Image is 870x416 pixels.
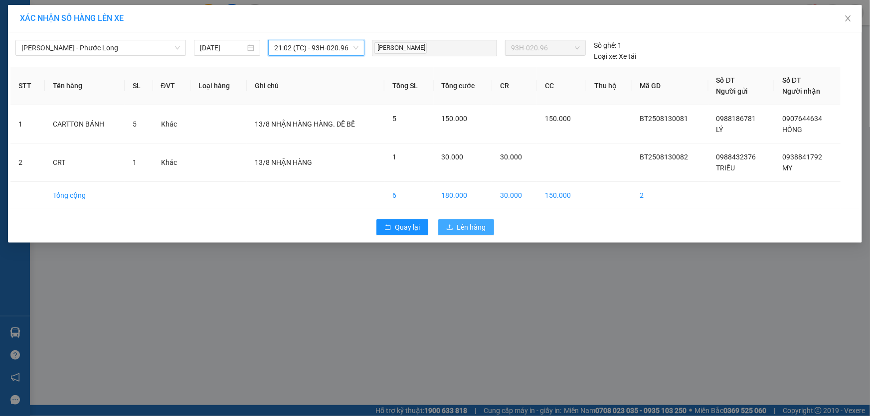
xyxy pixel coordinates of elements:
[442,153,464,161] span: 30.000
[782,164,792,172] span: MY
[511,40,580,55] span: 93H-020.96
[594,51,636,62] div: Xe tải
[586,67,632,105] th: Thu hộ
[716,115,756,123] span: 0988186781
[274,40,358,55] span: 21:02 (TC) - 93H-020.96
[844,14,852,22] span: close
[21,40,180,55] span: Hồ Chí Minh - Phước Long
[716,87,748,95] span: Người gửi
[374,42,427,54] span: [PERSON_NAME]
[438,219,494,235] button: uploadLên hàng
[457,222,486,233] span: Lên hàng
[255,120,355,128] span: 13/8 NHẬN HÀNG HÀNG. DỄ BỂ
[716,164,735,172] span: TRIỀU
[537,182,587,209] td: 150.000
[392,153,396,161] span: 1
[10,143,45,182] td: 2
[45,105,125,143] td: CARTTON BÁNH
[10,67,45,105] th: STT
[20,13,124,23] span: XÁC NHẬN SỐ HÀNG LÊN XE
[782,76,801,84] span: Số ĐT
[545,115,571,123] span: 150.000
[153,105,191,143] td: Khác
[376,219,428,235] button: rollbackQuay lại
[446,224,453,232] span: upload
[594,40,622,51] div: 1
[153,143,191,182] td: Khác
[640,153,689,161] span: BT2508130082
[537,67,587,105] th: CC
[190,67,247,105] th: Loại hàng
[45,67,125,105] th: Tên hàng
[153,67,191,105] th: ĐVT
[10,105,45,143] td: 1
[632,67,708,105] th: Mã GD
[45,182,125,209] td: Tổng cộng
[247,67,384,105] th: Ghi chú
[434,182,492,209] td: 180.000
[782,126,802,134] span: HỒNG
[782,115,822,123] span: 0907644634
[133,158,137,166] span: 1
[782,87,820,95] span: Người nhận
[45,143,125,182] td: CRT
[384,224,391,232] span: rollback
[716,76,735,84] span: Số ĐT
[500,153,522,161] span: 30.000
[125,67,153,105] th: SL
[384,182,433,209] td: 6
[255,158,312,166] span: 13/8 NHẬN HÀNG
[492,67,537,105] th: CR
[133,120,137,128] span: 5
[594,40,616,51] span: Số ghế:
[640,115,689,123] span: BT2508130081
[492,182,537,209] td: 30.000
[392,115,396,123] span: 5
[384,67,433,105] th: Tổng SL
[200,42,245,53] input: 13/08/2025
[442,115,468,123] span: 150.000
[716,126,723,134] span: LÝ
[782,153,822,161] span: 0938841792
[716,153,756,161] span: 0988432376
[632,182,708,209] td: 2
[594,51,617,62] span: Loại xe:
[395,222,420,233] span: Quay lại
[434,67,492,105] th: Tổng cước
[834,5,862,33] button: Close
